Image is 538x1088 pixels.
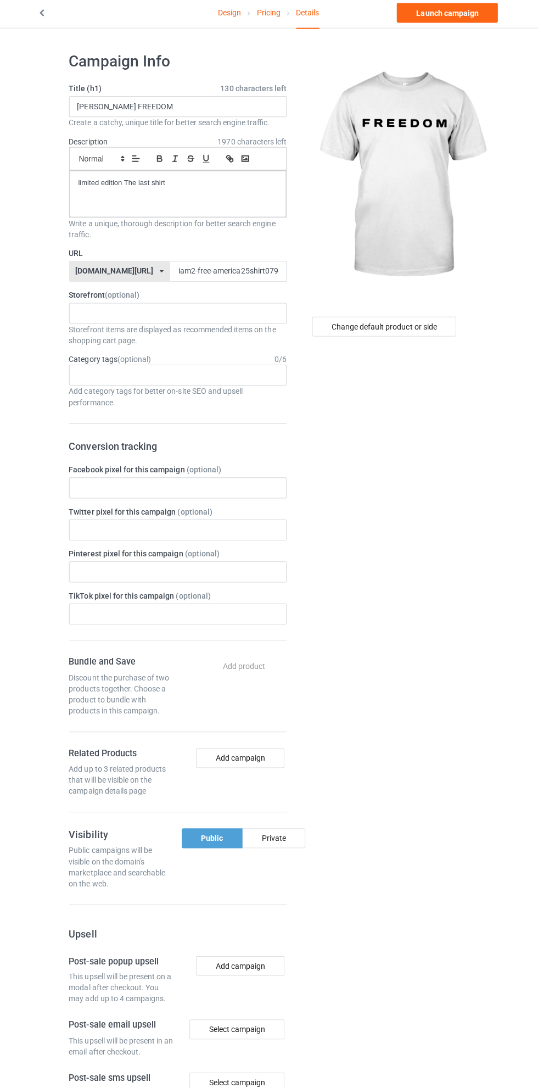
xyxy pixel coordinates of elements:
[71,507,287,518] label: Twitter pixel for this campaign
[197,954,285,974] button: Add campaign
[71,355,153,366] label: Category tags
[188,466,222,475] span: (optional)
[71,969,175,1002] div: This upsell will be present on a modal after checkout. You may add up to 4 campaigns.
[197,747,285,767] button: Add campaign
[243,827,306,847] div: Private
[71,954,175,966] h4: Post-sale popup upsell
[71,465,287,476] label: Facebook pixel for this campaign
[71,747,175,759] h4: Related Products
[71,250,287,261] label: URL
[77,269,154,277] div: [DOMAIN_NAME][URL]
[71,1033,175,1054] div: This upsell will be present in an email after checkout.
[183,827,243,847] div: Public
[179,508,214,517] span: (optional)
[71,326,287,348] div: Storefront items are displayed as recommended items on the shopping cart page.
[218,139,287,150] span: 1970 characters left
[80,181,278,191] p: limited edition The last shirt
[71,827,175,840] h3: Visibility
[71,1070,175,1081] h4: Post-sale sms upsell
[71,387,287,409] div: Add category tags for better on-site SEO and upsell performance.
[312,319,456,338] div: Change default product or side
[71,292,287,303] label: Storefront
[71,55,287,75] h1: Campaign Info
[107,293,141,302] span: (optional)
[71,441,287,454] h3: Conversion tracking
[71,926,287,939] h3: Upsell
[71,656,175,668] h4: Bundle and Save
[71,1017,175,1029] h4: Post-sale email upsell
[71,672,175,716] div: Discount the purchase of two products together. Choose a product to bundle with products in this ...
[71,120,287,131] div: Create a catchy, unique title for better search engine traffic.
[71,762,175,795] div: Add up to 3 related products that will be visible on the campaign details page
[71,220,287,242] div: Write a unique, thorough description for better search engine traffic.
[71,590,287,601] label: TikTok pixel for this campaign
[275,355,287,366] div: 0 / 6
[218,1,242,31] a: Design
[296,1,320,32] div: Details
[71,140,109,149] label: Description
[71,844,175,888] div: Public campaigns will be visible on the domain's marketplace and searchable on the web.
[119,356,153,365] span: (optional)
[71,86,287,97] label: Title (h1)
[190,1017,285,1037] div: Select campaign
[71,549,287,560] label: Pinterest pixel for this campaign
[186,550,221,559] span: (optional)
[257,1,281,31] a: Pricing
[396,7,497,26] a: Launch campaign
[177,592,212,600] span: (optional)
[221,86,287,97] span: 130 characters left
